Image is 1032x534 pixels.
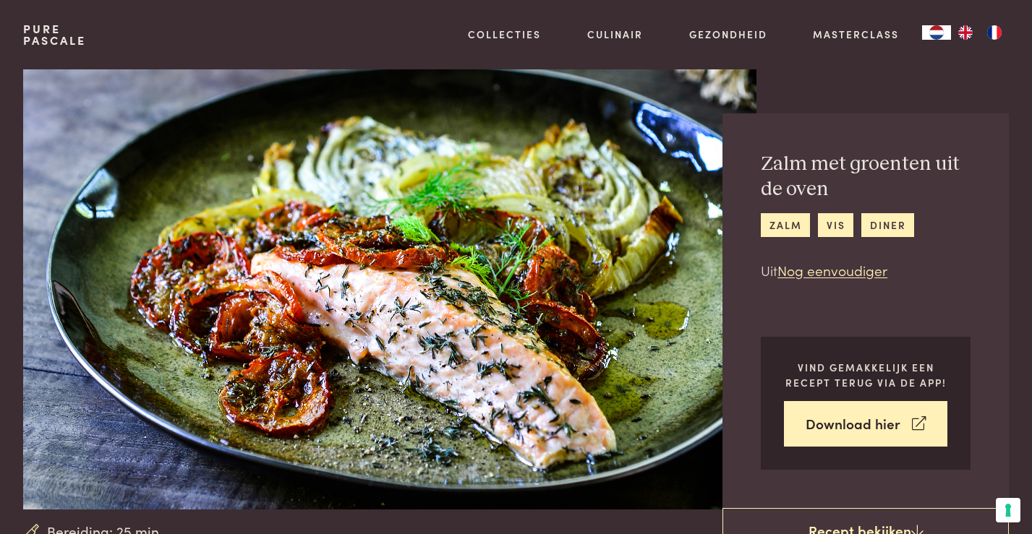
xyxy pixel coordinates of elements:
button: Uw voorkeuren voor toestemming voor trackingtechnologieën [996,498,1020,522]
div: Language [922,25,951,40]
a: PurePascale [23,23,86,46]
a: Nog eenvoudiger [777,260,887,280]
p: Uit [761,260,971,281]
a: Download hier [784,401,947,447]
a: Masterclass [813,27,899,42]
a: Collecties [468,27,541,42]
a: diner [861,213,914,237]
a: FR [980,25,1009,40]
a: EN [951,25,980,40]
a: NL [922,25,951,40]
a: Culinair [587,27,643,42]
a: vis [818,213,853,237]
p: Vind gemakkelijk een recept terug via de app! [784,360,947,389]
a: zalm [761,213,810,237]
h2: Zalm met groenten uit de oven [761,152,971,202]
a: Gezondheid [689,27,767,42]
img: Zalm met groenten uit de oven [23,69,756,509]
ul: Language list [951,25,1009,40]
aside: Language selected: Nederlands [922,25,1009,40]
